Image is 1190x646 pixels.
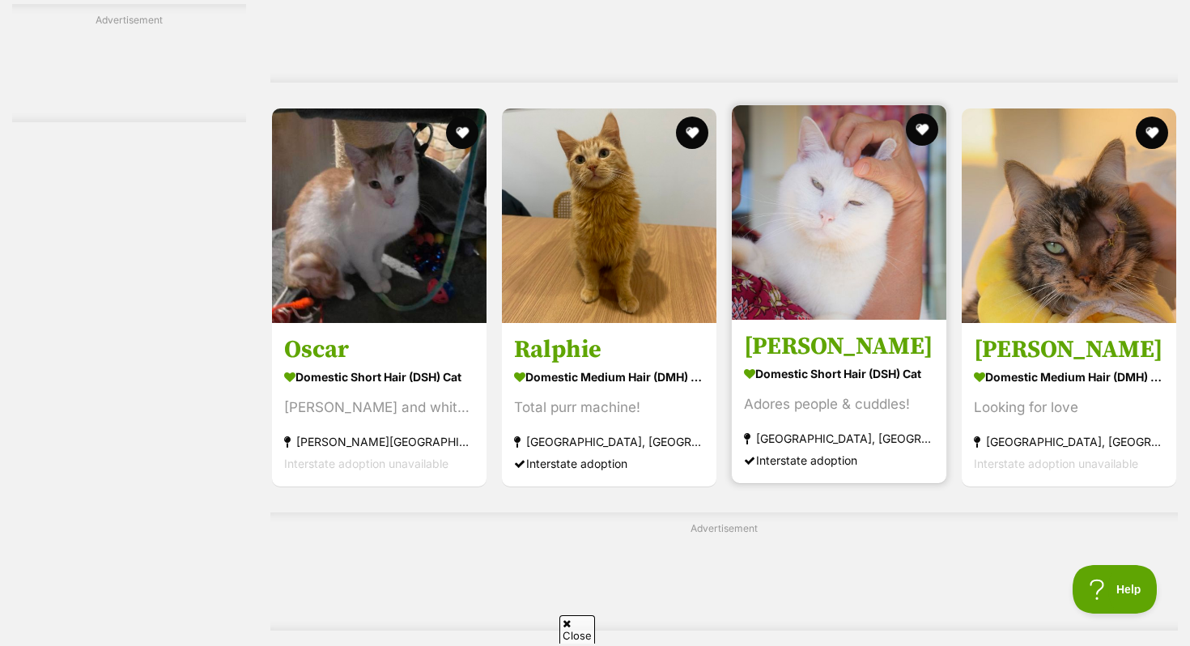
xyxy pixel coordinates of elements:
img: Oscar - Domestic Short Hair (DSH) Cat [272,108,487,323]
span: Close [559,615,595,644]
img: Jon Snow - Domestic Short Hair (DSH) Cat [732,105,946,320]
h3: Oscar [284,334,474,365]
span: Interstate adoption unavailable [974,457,1138,470]
iframe: Help Scout Beacon - Open [1073,565,1158,614]
strong: Domestic Medium Hair (DMH) Cat [514,365,704,389]
strong: [GEOGRAPHIC_DATA], [GEOGRAPHIC_DATA] [514,431,704,453]
button: favourite [1136,117,1168,149]
h3: [PERSON_NAME] [744,331,934,362]
strong: [PERSON_NAME][GEOGRAPHIC_DATA], [GEOGRAPHIC_DATA] [284,431,474,453]
strong: Domestic Short Hair (DSH) Cat [284,365,474,389]
a: Oscar Domestic Short Hair (DSH) Cat [PERSON_NAME] and white boy [PERSON_NAME][GEOGRAPHIC_DATA], [... [272,322,487,487]
img: Leo - Domestic Medium Hair (DMH) Cat [962,108,1176,323]
a: [PERSON_NAME] Domestic Medium Hair (DMH) Cat Looking for love [GEOGRAPHIC_DATA], [GEOGRAPHIC_DATA... [962,322,1176,487]
strong: [GEOGRAPHIC_DATA], [GEOGRAPHIC_DATA] [974,431,1164,453]
h3: [PERSON_NAME] [974,334,1164,365]
div: Advertisement [12,4,246,122]
button: favourite [446,117,478,149]
strong: Domestic Medium Hair (DMH) Cat [974,365,1164,389]
button: favourite [676,117,708,149]
h3: Ralphie [514,334,704,365]
button: favourite [906,113,938,146]
div: Total purr machine! [514,397,704,419]
div: Interstate adoption [514,453,704,474]
strong: Domestic Short Hair (DSH) Cat [744,362,934,385]
span: Interstate adoption unavailable [284,457,448,470]
div: [PERSON_NAME] and white boy [284,397,474,419]
a: [PERSON_NAME] Domestic Short Hair (DSH) Cat Adores people & cuddles! [GEOGRAPHIC_DATA], [GEOGRAPH... [732,319,946,483]
img: Ralphie - Domestic Medium Hair (DMH) Cat [502,108,716,323]
a: Ralphie Domestic Medium Hair (DMH) Cat Total purr machine! [GEOGRAPHIC_DATA], [GEOGRAPHIC_DATA] I... [502,322,716,487]
div: Looking for love [974,397,1164,419]
strong: [GEOGRAPHIC_DATA], [GEOGRAPHIC_DATA] [744,427,934,449]
div: Interstate adoption [744,449,934,471]
div: Advertisement [270,512,1178,631]
div: Adores people & cuddles! [744,393,934,415]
